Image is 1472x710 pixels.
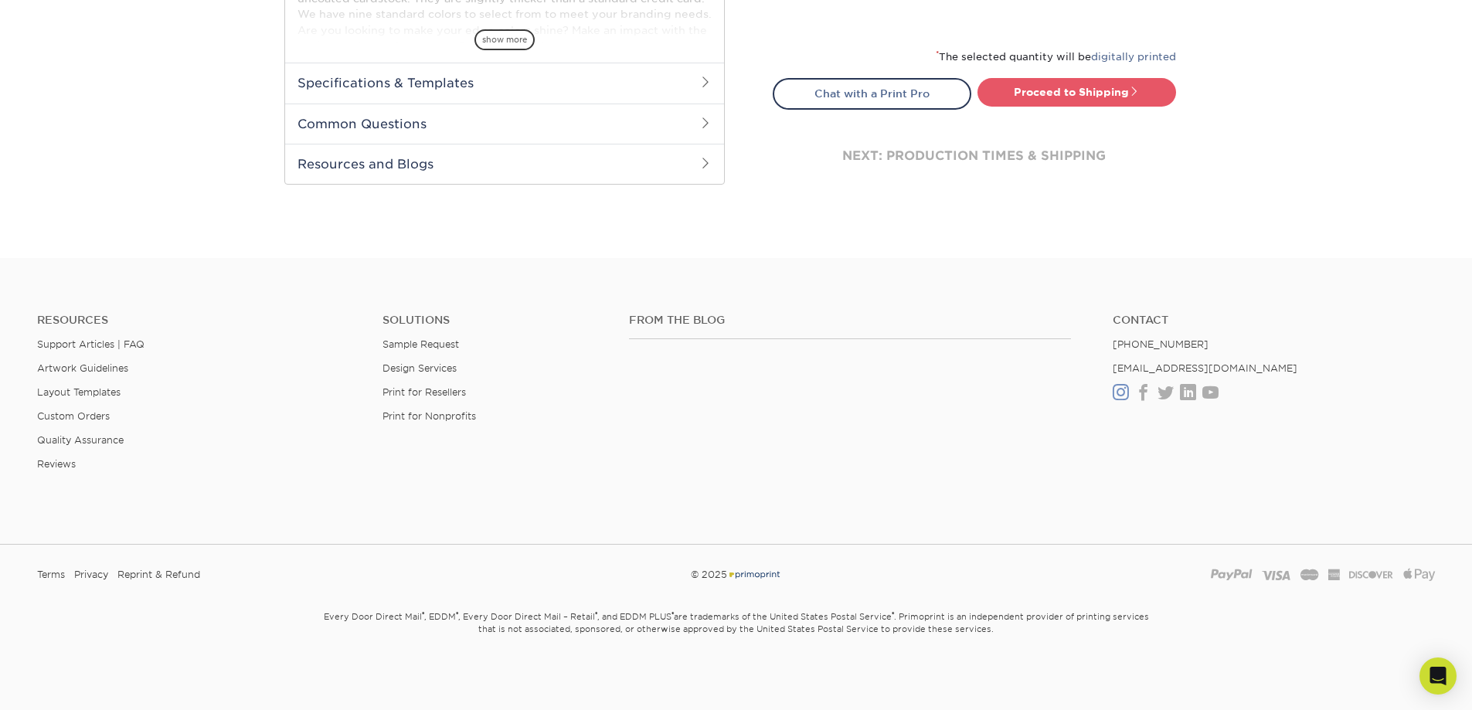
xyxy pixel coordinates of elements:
[727,569,781,580] img: Primoprint
[1419,657,1457,695] div: Open Intercom Messenger
[595,610,597,618] sup: ®
[936,51,1176,63] small: The selected quantity will be
[37,458,76,470] a: Reviews
[284,605,1188,673] small: Every Door Direct Mail , EDDM , Every Door Direct Mail – Retail , and EDDM PLUS are trademarks of...
[474,29,535,50] span: show more
[1113,314,1435,327] a: Contact
[382,410,476,422] a: Print for Nonprofits
[382,362,457,374] a: Design Services
[37,386,121,398] a: Layout Templates
[37,434,124,446] a: Quality Assurance
[37,362,128,374] a: Artwork Guidelines
[285,104,724,144] h2: Common Questions
[1113,338,1209,350] a: [PHONE_NUMBER]
[499,563,973,586] div: © 2025
[37,338,144,350] a: Support Articles | FAQ
[892,610,894,618] sup: ®
[74,563,108,586] a: Privacy
[456,610,458,618] sup: ®
[671,610,674,618] sup: ®
[37,314,359,327] h4: Resources
[37,563,65,586] a: Terms
[629,314,1071,327] h4: From the Blog
[117,563,200,586] a: Reprint & Refund
[1091,51,1176,63] a: digitally printed
[1113,362,1297,374] a: [EMAIL_ADDRESS][DOMAIN_NAME]
[285,63,724,103] h2: Specifications & Templates
[773,110,1176,202] div: next: production times & shipping
[382,338,459,350] a: Sample Request
[382,386,466,398] a: Print for Resellers
[422,610,424,618] sup: ®
[285,144,724,184] h2: Resources and Blogs
[382,314,606,327] h4: Solutions
[977,78,1176,106] a: Proceed to Shipping
[37,410,110,422] a: Custom Orders
[773,78,971,109] a: Chat with a Print Pro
